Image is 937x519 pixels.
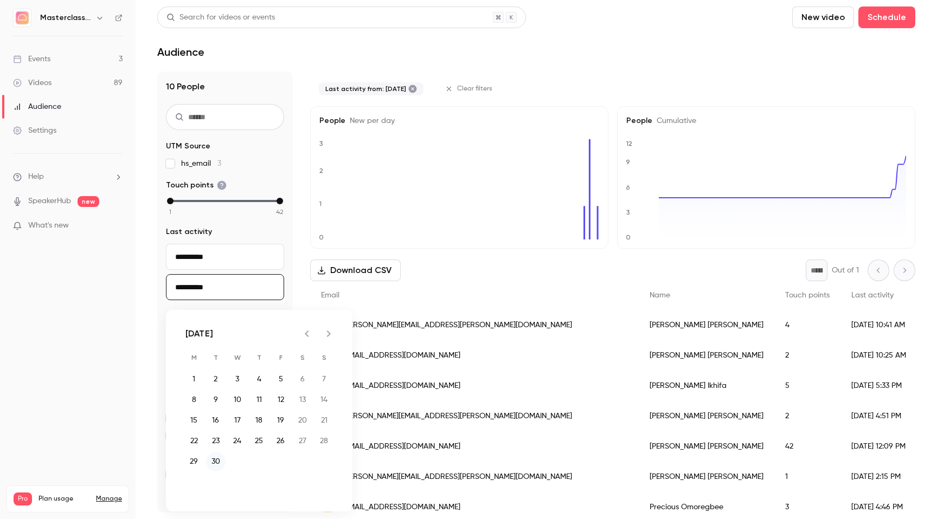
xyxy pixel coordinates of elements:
button: 2 [206,369,226,389]
span: Email [321,291,339,299]
button: 1 [184,369,204,389]
div: [PERSON_NAME] [PERSON_NAME] [639,340,774,371]
span: Sunday [315,347,334,368]
button: 9 [206,390,226,410]
span: Wednesday [228,347,247,368]
span: Help [28,171,44,183]
div: [DATE] 4:51 PM [840,401,917,431]
span: [EMAIL_ADDRESS][DOMAIN_NAME] [343,350,460,361]
button: 11 [249,390,269,410]
button: 24 [228,431,247,451]
li: help-dropdown-opener [13,171,123,183]
button: 22 [184,431,204,451]
div: [DATE] 12:09 PM [840,431,917,462]
button: 12 [271,390,291,410]
span: Clear filters [457,85,492,93]
text: 2 [319,167,323,174]
button: 8 [184,390,204,410]
div: [DATE] 5:33 PM [840,371,917,401]
span: hs_email [181,158,221,169]
span: Plan usage [38,495,89,503]
span: Last activity [851,291,894,299]
button: 19 [271,411,291,430]
button: Schedule [858,7,915,28]
span: [EMAIL_ADDRESS][DOMAIN_NAME] [343,502,460,513]
h6: Masterclass Channel [40,12,91,23]
button: 28 [315,431,334,451]
a: Manage [96,495,122,503]
text: 0 [319,233,324,241]
button: 16 [206,411,226,430]
span: Last activity [166,226,212,237]
span: [PERSON_NAME][EMAIL_ADDRESS][PERSON_NAME][DOMAIN_NAME] [343,320,572,331]
span: UTM Source [166,141,210,152]
span: 1 [169,207,171,217]
iframe: Noticeable Trigger [110,221,123,231]
div: Videos [13,77,52,88]
span: [EMAIL_ADDRESS][DOMAIN_NAME] [343,380,460,392]
div: min [167,198,174,204]
div: [PERSON_NAME] Ikhifa [639,371,774,401]
div: 5 [774,371,840,401]
text: 3 [626,209,630,216]
span: 3 [217,160,221,167]
div: 2 [774,401,840,431]
span: Friday [271,347,291,368]
button: 23 [206,431,226,451]
span: new [78,196,99,207]
div: 4 [774,310,840,340]
div: [PERSON_NAME] [PERSON_NAME] [639,431,774,462]
h1: 10 People [166,80,284,93]
button: 14 [315,390,334,410]
span: Tuesday [206,347,226,368]
p: Out of 1 [832,265,859,276]
a: SpeakerHub [28,196,71,207]
text: 1 [319,200,322,207]
span: Touch points [166,180,227,191]
h1: Audience [157,46,204,59]
div: [PERSON_NAME] [PERSON_NAME] [639,310,774,340]
button: 21 [315,411,334,430]
button: New video [792,7,854,28]
span: Cumulative [652,117,696,125]
div: max [277,198,283,204]
button: 27 [293,431,312,451]
button: 7 [315,369,334,389]
button: Previous month [296,323,318,345]
button: 17 [228,411,247,430]
div: 42 [774,431,840,462]
button: 20 [293,411,312,430]
span: Thursday [249,347,269,368]
div: [DATE] [185,327,213,340]
div: Settings [13,125,56,136]
button: 15 [184,411,204,430]
text: 12 [626,140,632,147]
span: What's new [28,220,69,231]
button: 6 [293,369,312,389]
span: 42 [276,207,284,217]
span: Monday [184,347,204,368]
button: 3 [228,369,247,389]
button: 18 [249,411,269,430]
span: Touch points [785,291,830,299]
span: Pro [14,492,32,505]
span: Name [650,291,670,299]
div: [DATE] 10:41 AM [840,310,917,340]
text: 6 [626,184,630,191]
button: 25 [249,431,269,451]
button: Clear filters [441,80,499,98]
div: [DATE] 10:25 AM [840,340,917,371]
span: New per day [345,117,395,125]
button: 26 [271,431,291,451]
span: [PERSON_NAME][EMAIL_ADDRESS][PERSON_NAME][DOMAIN_NAME] [343,471,572,483]
h5: People [319,115,599,126]
span: [EMAIL_ADDRESS][DOMAIN_NAME] [343,441,460,452]
text: 3 [319,140,323,147]
span: Last activity from: [DATE] [325,85,406,93]
button: Download CSV [310,259,401,281]
div: Events [13,54,50,64]
div: [DATE] 2:15 PM [840,462,917,492]
button: 13 [293,390,312,410]
div: Search for videos or events [166,12,275,23]
div: [PERSON_NAME] [PERSON_NAME] [639,462,774,492]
